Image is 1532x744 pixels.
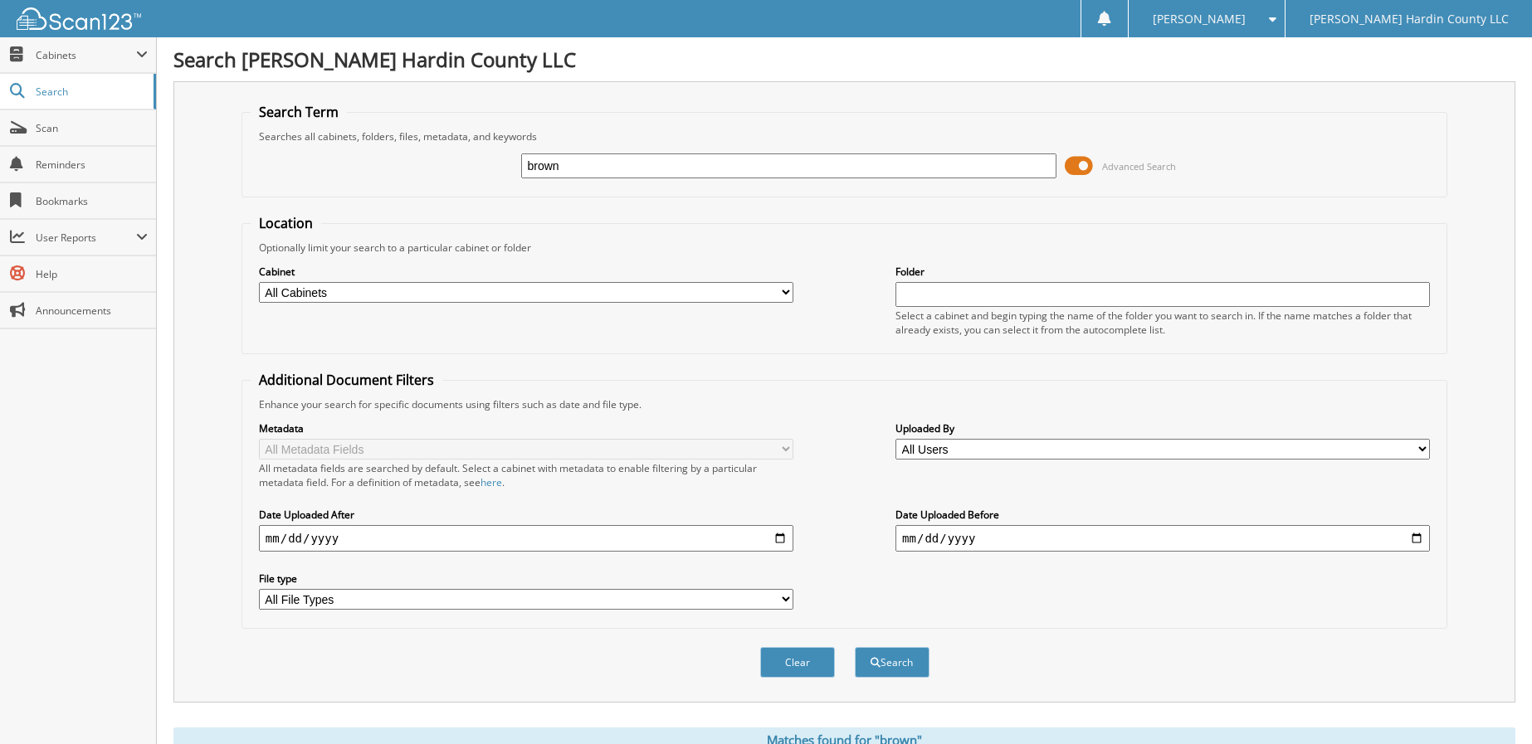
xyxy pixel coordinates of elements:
label: Cabinet [259,265,793,279]
div: Optionally limit your search to a particular cabinet or folder [251,241,1438,255]
label: Uploaded By [895,421,1430,435]
div: Searches all cabinets, folders, files, metadata, and keywords [251,129,1438,143]
div: All metadata fields are searched by default. Select a cabinet with metadata to enable filtering b... [259,461,793,489]
div: Select a cabinet and begin typing the name of the folder you want to search in. If the name match... [895,309,1430,337]
a: here [481,475,502,489]
span: [PERSON_NAME] Hardin County LLC [1310,14,1509,24]
label: Folder [895,265,1430,279]
input: start [259,525,793,552]
input: end [895,525,1430,552]
span: Help [36,267,148,281]
span: Scan [36,121,148,135]
button: Search [855,647,929,678]
span: Search [36,85,145,99]
legend: Search Term [251,103,347,121]
legend: Additional Document Filters [251,371,442,389]
span: Advanced Search [1102,160,1176,173]
legend: Location [251,214,321,232]
span: Reminders [36,158,148,172]
span: Announcements [36,304,148,318]
h1: Search [PERSON_NAME] Hardin County LLC [173,46,1515,73]
img: scan123-logo-white.svg [17,7,141,30]
span: User Reports [36,231,136,245]
span: [PERSON_NAME] [1153,14,1246,24]
span: Cabinets [36,48,136,62]
label: Date Uploaded After [259,508,793,522]
label: Metadata [259,421,793,435]
div: Enhance your search for specific documents using filters such as date and file type. [251,397,1438,411]
button: Clear [760,647,835,678]
label: Date Uploaded Before [895,508,1430,522]
label: File type [259,571,793,586]
span: Bookmarks [36,194,148,208]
